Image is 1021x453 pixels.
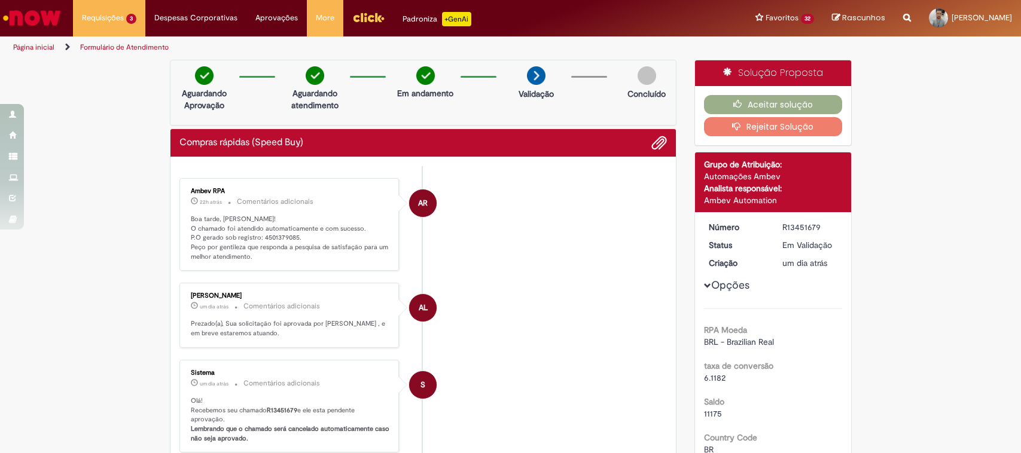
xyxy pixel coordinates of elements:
[704,396,724,407] b: Saldo
[782,258,827,268] span: um dia atrás
[420,371,425,399] span: S
[409,294,437,322] div: Adriano Lenz
[782,221,838,233] div: R13451679
[409,189,437,217] div: Ambev RPA
[191,424,391,443] b: Lembrando que o chamado será cancelado automaticamente caso não seja aprovado.
[419,293,428,322] span: AL
[82,12,124,24] span: Requisições
[782,258,827,268] time: 27/08/2025 10:56:46
[397,87,453,99] p: Em andamento
[638,66,656,85] img: img-circle-grey.png
[306,66,324,85] img: check-circle-green.png
[200,198,222,206] time: 27/08/2025 14:23:11
[352,8,385,26] img: click_logo_yellow_360x200.png
[403,12,471,26] div: Padroniza
[700,221,773,233] dt: Número
[782,239,838,251] div: Em Validação
[766,12,798,24] span: Favoritos
[519,88,554,100] p: Validação
[191,215,390,262] p: Boa tarde, [PERSON_NAME]! O chamado foi atendido automaticamente e com sucesso. P.O gerado sob re...
[416,66,435,85] img: check-circle-green.png
[195,66,214,85] img: check-circle-green.png
[695,60,851,86] div: Solução Proposta
[704,170,842,182] div: Automações Ambev
[286,87,344,111] p: Aguardando atendimento
[200,303,228,310] time: 27/08/2025 11:34:40
[418,189,428,218] span: AR
[200,198,222,206] span: 22h atrás
[200,380,228,387] span: um dia atrás
[651,135,667,151] button: Adicionar anexos
[704,432,757,443] b: Country Code
[237,197,313,207] small: Comentários adicionais
[179,137,303,148] h2: Compras rápidas (Speed Buy) Histórico de tíquete
[627,88,666,100] p: Concluído
[175,87,233,111] p: Aguardando Aprovação
[126,14,136,24] span: 3
[704,372,726,383] span: 6.1182
[704,325,747,335] b: RPA Moeda
[704,360,773,371] b: taxa de conversão
[704,194,842,206] div: Ambev Automation
[704,336,774,347] span: BRL - Brazilian Real
[9,36,672,59] ul: Trilhas de página
[704,182,842,194] div: Analista responsável:
[80,42,169,52] a: Formulário de Atendimento
[527,66,545,85] img: arrow-next.png
[200,380,228,387] time: 27/08/2025 10:56:58
[191,396,390,443] p: Olá! Recebemos seu chamado e ele esta pendente aprovação.
[243,378,320,388] small: Comentários adicionais
[704,158,842,170] div: Grupo de Atribuição:
[842,12,885,23] span: Rascunhos
[191,292,390,299] div: [PERSON_NAME]
[154,12,237,24] span: Despesas Corporativas
[243,301,320,311] small: Comentários adicionais
[255,12,298,24] span: Aprovações
[442,12,471,26] p: +GenAi
[952,13,1012,23] span: [PERSON_NAME]
[191,188,390,195] div: Ambev RPA
[200,303,228,310] span: um dia atrás
[191,319,390,338] p: Prezado(a), Sua solicitação foi aprovada por [PERSON_NAME] , e em breve estaremos atuando.
[191,369,390,377] div: Sistema
[704,408,722,419] span: 11175
[13,42,54,52] a: Página inicial
[704,117,842,136] button: Rejeitar Solução
[316,12,334,24] span: More
[700,257,773,269] dt: Criação
[1,6,63,30] img: ServiceNow
[782,257,838,269] div: 27/08/2025 10:56:46
[267,406,297,415] b: R13451679
[801,14,814,24] span: 32
[704,95,842,114] button: Aceitar solução
[832,13,885,24] a: Rascunhos
[700,239,773,251] dt: Status
[409,371,437,399] div: System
